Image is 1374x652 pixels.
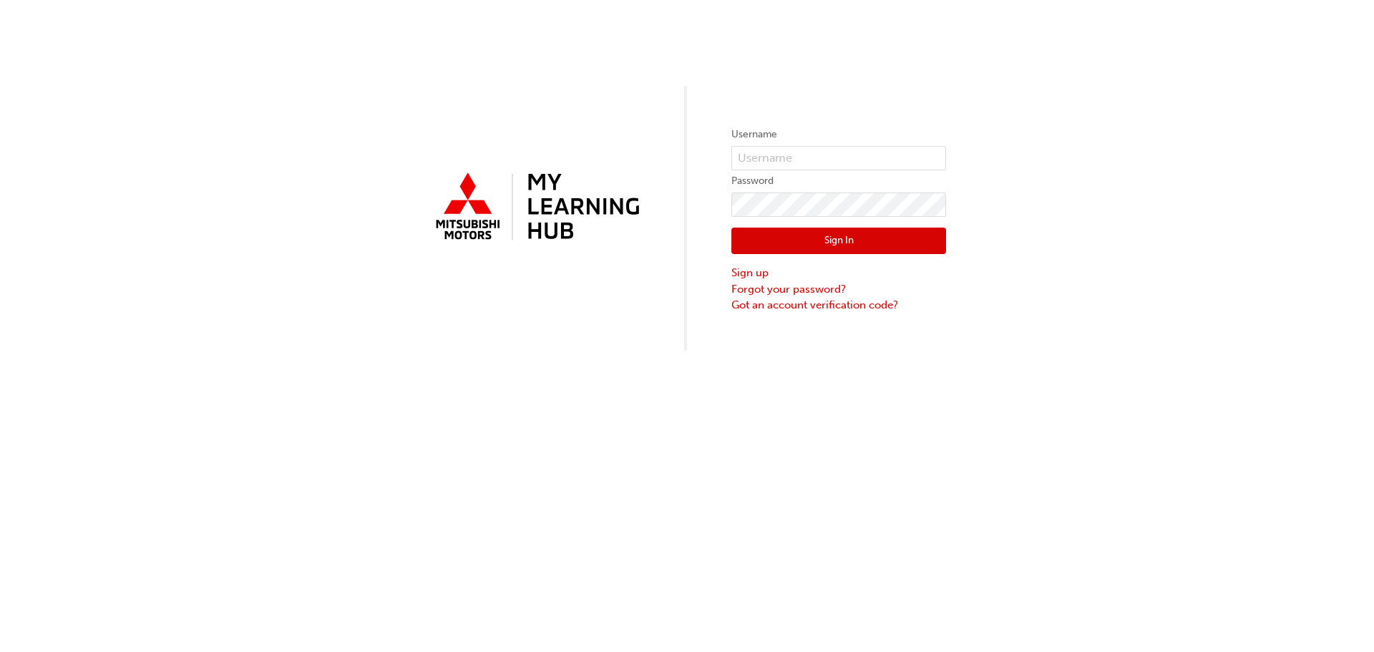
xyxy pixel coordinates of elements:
label: Username [731,126,946,143]
a: Got an account verification code? [731,297,946,313]
button: Sign In [731,228,946,255]
a: Forgot your password? [731,281,946,298]
a: Sign up [731,265,946,281]
img: mmal [428,167,643,248]
label: Password [731,172,946,190]
input: Username [731,146,946,170]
